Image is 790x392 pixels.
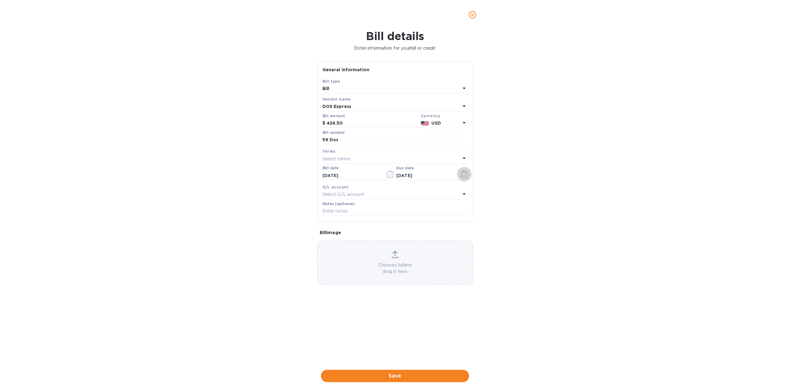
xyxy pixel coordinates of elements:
b: G/L account [322,185,349,189]
label: Bill date [322,167,339,170]
input: Enter notes [322,207,468,216]
input: $ Enter bill amount [326,119,418,128]
label: Bill amount [322,114,345,118]
p: Enter information for your bill or credit [5,45,785,52]
input: Enter bill number [322,135,468,145]
p: Select terms [322,156,350,162]
b: General information [322,67,370,72]
label: Due date [396,167,414,170]
button: Save [321,370,469,382]
b: Currency [421,113,440,118]
p: Bill image [320,229,471,236]
img: USD [421,121,429,126]
b: Vendor name [322,97,351,101]
label: Bill number [322,131,345,134]
span: Save [326,372,464,380]
button: close [465,7,480,22]
input: Select date [322,171,381,180]
b: Bill [322,86,330,91]
b: Terms [322,149,336,154]
p: Choose a bill and drag it here [318,262,473,275]
h1: Bill details [5,30,785,43]
label: Notes (optional) [322,202,355,206]
b: DOS Express [322,104,351,109]
b: USD [431,121,441,126]
input: Due date [396,171,455,180]
p: Select G/L account [322,191,364,198]
b: Bill type [322,79,340,84]
div: $ [322,119,326,128]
